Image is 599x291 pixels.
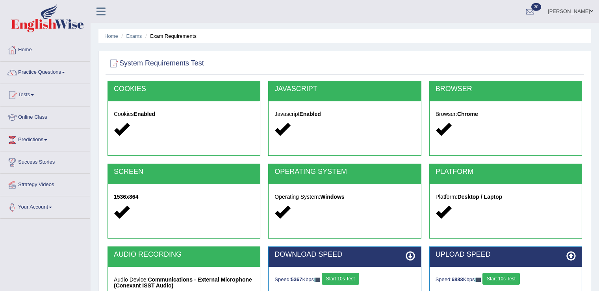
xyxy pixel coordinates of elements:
button: Start 10s Test [482,273,520,285]
h2: UPLOAD SPEED [436,251,576,259]
a: Your Account [0,196,90,216]
strong: Enabled [299,111,321,117]
h5: Platform: [436,194,576,200]
h2: System Requirements Test [108,58,204,69]
h2: JAVASCRIPT [274,85,415,93]
a: Predictions [0,129,90,149]
h2: DOWNLOAD SPEED [274,251,415,259]
a: Tests [0,84,90,104]
a: Online Class [0,106,90,126]
a: Practice Questions [0,62,90,81]
img: ajax-loader-fb-connection.gif [475,278,481,282]
h5: Browser: [436,111,576,117]
h2: SCREEN [114,168,254,176]
strong: 5367 [291,276,302,282]
strong: 6888 [452,276,463,282]
h2: OPERATING SYSTEM [274,168,415,176]
a: Home [104,33,118,39]
h2: BROWSER [436,85,576,93]
h5: Cookies [114,111,254,117]
h5: Operating System: [274,194,415,200]
span: 30 [531,3,541,11]
img: ajax-loader-fb-connection.gif [314,278,320,282]
strong: 1536x864 [114,194,138,200]
a: Strategy Videos [0,174,90,194]
strong: Windows [320,194,344,200]
a: Home [0,39,90,59]
a: Exams [126,33,142,39]
h2: COOKIES [114,85,254,93]
strong: Desktop / Laptop [458,194,503,200]
h2: PLATFORM [436,168,576,176]
div: Speed: Kbps [436,273,576,287]
h5: Javascript [274,111,415,117]
a: Success Stories [0,151,90,171]
h5: Audio Device: [114,277,254,289]
div: Speed: Kbps [274,273,415,287]
strong: Communications - External Microphone (Conexant ISST Audio) [114,276,252,289]
strong: Enabled [134,111,155,117]
h2: AUDIO RECORDING [114,251,254,259]
li: Exam Requirements [143,32,197,40]
button: Start 10s Test [322,273,359,285]
strong: Chrome [457,111,478,117]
